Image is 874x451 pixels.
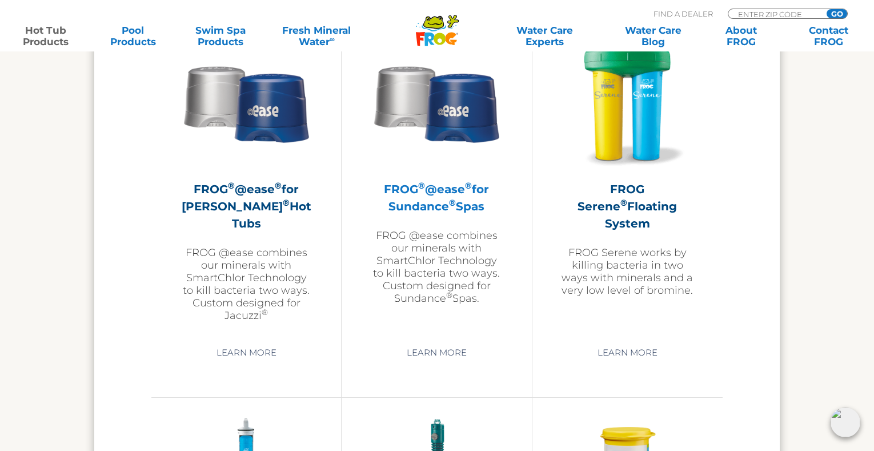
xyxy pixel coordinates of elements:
[203,342,290,363] a: Learn More
[283,197,290,208] sup: ®
[619,25,687,47] a: Water CareBlog
[274,25,359,47] a: Fresh MineralWater∞
[99,25,167,47] a: PoolProducts
[275,180,282,191] sup: ®
[370,229,503,305] p: FROG @ease combines our minerals with SmartChlor Technology to kill bacteria two ways. Custom des...
[446,290,452,300] sup: ®
[228,180,235,191] sup: ®
[561,246,694,297] p: FROG Serene works by killing bacteria in two ways with minerals and a very low level of bromine.
[187,25,255,47] a: Swim SpaProducts
[707,25,775,47] a: AboutFROG
[330,35,335,43] sup: ∞
[561,37,693,169] img: hot-tub-product-serene-floater-300x300.png
[795,25,863,47] a: ContactFROG
[584,342,671,363] a: Learn More
[394,342,480,363] a: Learn More
[490,25,600,47] a: Water CareExperts
[620,197,627,208] sup: ®
[11,25,79,47] a: Hot TubProducts
[737,9,814,19] input: Zip Code Form
[561,181,694,232] h2: FROG Serene Floating System
[180,37,312,334] a: FROG®@ease®for [PERSON_NAME]®Hot TubsFROG @ease combines our minerals with SmartChlor Technology ...
[827,9,847,18] input: GO
[370,37,503,169] img: Sundance-cartridges-2-300x300.png
[262,308,268,317] sup: ®
[370,37,503,334] a: FROG®@ease®for Sundance®SpasFROG @ease combines our minerals with SmartChlor Technology to kill b...
[180,246,312,322] p: FROG @ease combines our minerals with SmartChlor Technology to kill bacteria two ways. Custom des...
[449,197,456,208] sup: ®
[180,181,312,232] h2: FROG @ease for [PERSON_NAME] Hot Tubs
[418,180,425,191] sup: ®
[180,37,312,169] img: Sundance-cartridges-2-300x300.png
[654,9,713,19] p: Find A Dealer
[561,37,694,334] a: FROG Serene®Floating SystemFROG Serene works by killing bacteria in two ways with minerals and a ...
[831,408,860,437] img: openIcon
[370,181,503,215] h2: FROG @ease for Sundance Spas
[465,180,472,191] sup: ®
